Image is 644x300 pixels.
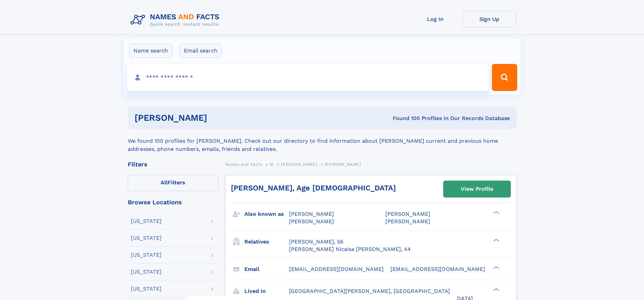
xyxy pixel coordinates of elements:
[244,263,289,275] h3: Email
[492,210,500,215] div: ❯
[244,285,289,297] h3: Lived in
[128,129,517,153] div: We found 100 profiles for [PERSON_NAME]. Check out our directory to find information about [PERSO...
[385,218,430,225] span: [PERSON_NAME]
[408,11,462,27] a: Log In
[281,162,317,167] span: [PERSON_NAME]
[492,287,500,292] div: ❯
[131,235,162,241] div: [US_STATE]
[289,218,334,225] span: [PERSON_NAME]
[131,269,162,275] div: [US_STATE]
[131,218,162,224] div: [US_STATE]
[129,44,172,58] label: Name search
[462,11,517,27] a: Sign Up
[289,246,411,253] a: [PERSON_NAME] Nicaisa [PERSON_NAME], 44
[289,266,384,272] span: [EMAIL_ADDRESS][DOMAIN_NAME]
[180,44,222,58] label: Email search
[128,175,218,191] label: Filters
[281,160,317,168] a: [PERSON_NAME]
[161,179,168,186] span: All
[225,160,262,168] a: Names and Facts
[131,286,162,292] div: [US_STATE]
[128,199,218,205] div: Browse Locations
[270,160,273,168] a: M
[492,265,500,270] div: ❯
[289,238,343,246] a: [PERSON_NAME], 56
[444,181,510,197] a: View Profile
[289,211,334,217] span: [PERSON_NAME]
[128,11,225,29] img: Logo Names and Facts
[270,162,273,167] span: M
[385,211,430,217] span: [PERSON_NAME]
[289,288,450,294] span: [GEOGRAPHIC_DATA][PERSON_NAME], [GEOGRAPHIC_DATA]
[244,208,289,220] h3: Also known as
[300,115,510,122] div: Found 100 Profiles In Our Records Database
[492,238,500,242] div: ❯
[131,252,162,258] div: [US_STATE]
[461,181,493,197] div: View Profile
[492,64,517,91] button: Search Button
[231,184,396,192] a: [PERSON_NAME], Age [DEMOGRAPHIC_DATA]
[135,114,300,122] h1: [PERSON_NAME]
[244,236,289,248] h3: Relatives
[390,266,485,272] span: [EMAIL_ADDRESS][DOMAIN_NAME]
[325,162,361,167] span: [PERSON_NAME]
[127,64,489,91] input: search input
[128,161,218,167] div: Filters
